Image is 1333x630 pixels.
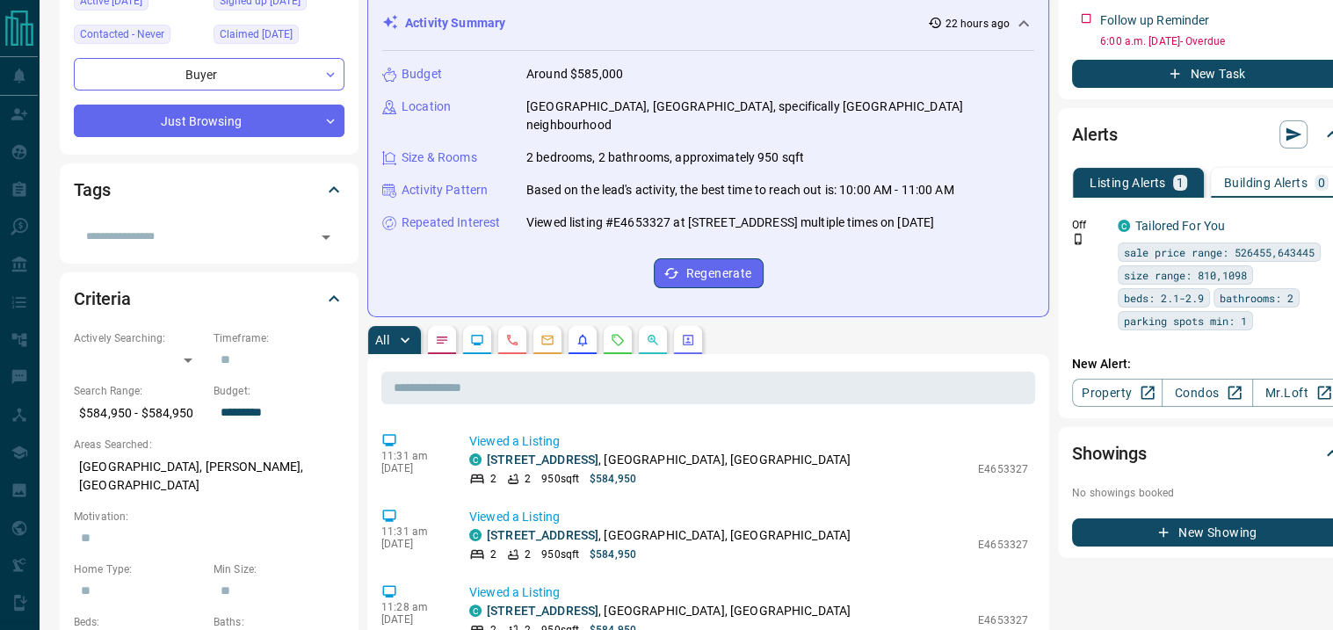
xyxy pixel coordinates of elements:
[487,604,598,618] a: [STREET_ADDRESS]
[74,285,131,313] h2: Criteria
[1072,217,1107,233] p: Off
[526,65,623,83] p: Around $585,000
[1124,243,1315,261] span: sale price range: 526455,643445
[220,25,293,43] span: Claimed [DATE]
[402,214,500,232] p: Repeated Interest
[435,333,449,347] svg: Notes
[681,333,695,347] svg: Agent Actions
[590,547,636,562] p: $584,950
[74,437,344,453] p: Areas Searched:
[945,16,1010,32] p: 22 hours ago
[1135,219,1225,233] a: Tailored For You
[469,508,1028,526] p: Viewed a Listing
[402,148,477,167] p: Size & Rooms
[74,278,344,320] div: Criteria
[505,333,519,347] svg: Calls
[1090,177,1166,189] p: Listing Alerts
[469,529,482,541] div: condos.ca
[74,383,205,399] p: Search Range:
[214,561,344,577] p: Min Size:
[469,432,1028,451] p: Viewed a Listing
[375,334,389,346] p: All
[74,169,344,211] div: Tags
[526,214,934,232] p: Viewed listing #E4653327 at [STREET_ADDRESS] multiple times on [DATE]
[80,25,164,43] span: Contacted - Never
[74,105,344,137] div: Just Browsing
[381,538,443,550] p: [DATE]
[1162,379,1252,407] a: Condos
[1118,220,1130,232] div: condos.ca
[469,453,482,466] div: condos.ca
[526,181,954,199] p: Based on the lead's activity, the best time to reach out is: 10:00 AM - 11:00 AM
[381,613,443,626] p: [DATE]
[214,383,344,399] p: Budget:
[381,525,443,538] p: 11:31 am
[74,614,205,630] p: Beds:
[1124,312,1247,329] span: parking spots min: 1
[74,509,344,525] p: Motivation:
[382,7,1034,40] div: Activity Summary22 hours ago
[402,65,442,83] p: Budget
[978,612,1028,628] p: E4653327
[214,614,344,630] p: Baths:
[525,471,531,487] p: 2
[654,258,764,288] button: Regenerate
[1318,177,1325,189] p: 0
[978,537,1028,553] p: E4653327
[487,528,598,542] a: [STREET_ADDRESS]
[74,58,344,91] div: Buyer
[74,453,344,500] p: [GEOGRAPHIC_DATA], [PERSON_NAME], [GEOGRAPHIC_DATA]
[402,98,451,116] p: Location
[402,181,488,199] p: Activity Pattern
[611,333,625,347] svg: Requests
[576,333,590,347] svg: Listing Alerts
[525,547,531,562] p: 2
[541,471,579,487] p: 950 sqft
[1072,379,1163,407] a: Property
[1072,439,1147,467] h2: Showings
[590,471,636,487] p: $584,950
[74,176,110,204] h2: Tags
[381,450,443,462] p: 11:31 am
[1224,177,1308,189] p: Building Alerts
[469,583,1028,602] p: Viewed a Listing
[540,333,554,347] svg: Emails
[214,330,344,346] p: Timeframe:
[487,453,598,467] a: [STREET_ADDRESS]
[74,561,205,577] p: Home Type:
[978,461,1028,477] p: E4653327
[541,547,579,562] p: 950 sqft
[487,526,851,545] p: , [GEOGRAPHIC_DATA], [GEOGRAPHIC_DATA]
[1100,11,1209,30] p: Follow up Reminder
[1072,233,1084,245] svg: Push Notification Only
[487,451,851,469] p: , [GEOGRAPHIC_DATA], [GEOGRAPHIC_DATA]
[490,471,496,487] p: 2
[1220,289,1293,307] span: bathrooms: 2
[1072,120,1118,148] h2: Alerts
[487,602,851,620] p: , [GEOGRAPHIC_DATA], [GEOGRAPHIC_DATA]
[1177,177,1184,189] p: 1
[469,605,482,617] div: condos.ca
[214,25,344,49] div: Tue Sep 02 2025
[74,330,205,346] p: Actively Searching:
[1124,289,1204,307] span: beds: 2.1-2.9
[405,14,505,33] p: Activity Summary
[381,601,443,613] p: 11:28 am
[526,98,1034,134] p: [GEOGRAPHIC_DATA], [GEOGRAPHIC_DATA], specifically [GEOGRAPHIC_DATA] neighbourhood
[490,547,496,562] p: 2
[1124,266,1247,284] span: size range: 810,1098
[381,462,443,474] p: [DATE]
[314,225,338,250] button: Open
[74,399,205,428] p: $584,950 - $584,950
[526,148,804,167] p: 2 bedrooms, 2 bathrooms, approximately 950 sqft
[646,333,660,347] svg: Opportunities
[470,333,484,347] svg: Lead Browsing Activity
